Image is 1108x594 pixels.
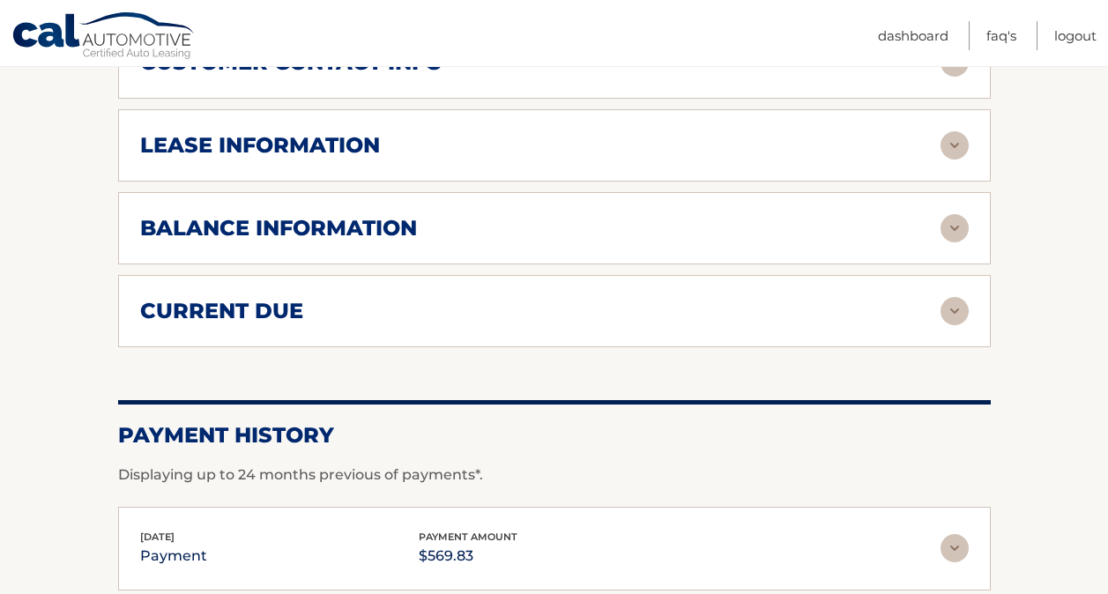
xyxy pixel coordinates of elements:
h2: Payment History [118,422,991,449]
a: Cal Automotive [11,11,197,63]
img: accordion-rest.svg [941,534,969,562]
h2: current due [140,298,303,324]
img: accordion-rest.svg [941,297,969,325]
span: [DATE] [140,531,175,543]
h2: lease information [140,132,380,159]
p: payment [140,544,207,568]
p: Displaying up to 24 months previous of payments*. [118,464,991,486]
img: accordion-rest.svg [941,214,969,242]
a: FAQ's [986,21,1016,50]
h2: balance information [140,215,417,241]
span: payment amount [419,531,517,543]
p: $569.83 [419,544,517,568]
a: Logout [1054,21,1097,50]
img: accordion-rest.svg [941,131,969,160]
a: Dashboard [878,21,948,50]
